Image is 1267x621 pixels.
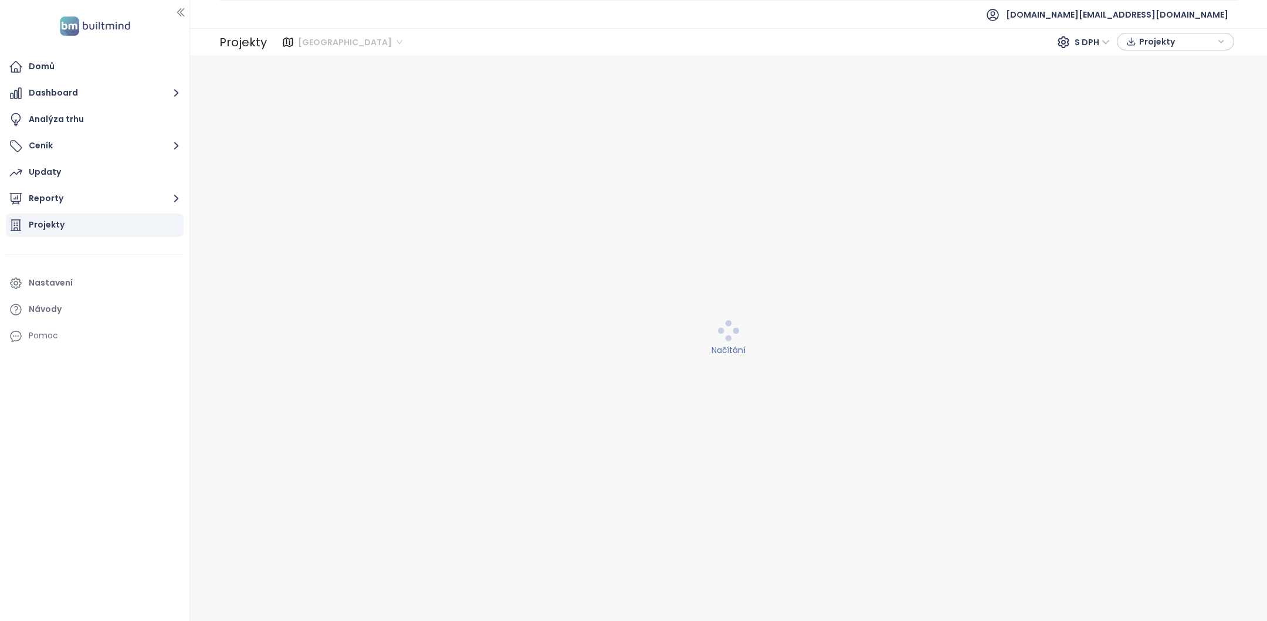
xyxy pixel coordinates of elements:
img: logo [56,14,134,38]
span: Projekty [1139,33,1215,50]
div: Načítání [198,344,1260,357]
div: Updaty [29,165,61,179]
div: Návody [29,302,62,317]
button: Dashboard [6,82,184,105]
a: Analýza trhu [6,108,184,131]
a: Domů [6,55,184,79]
button: Reporty [6,187,184,211]
a: Návody [6,298,184,321]
div: Projekty [219,30,267,54]
div: Projekty [29,218,65,232]
a: Nastavení [6,272,184,295]
a: Projekty [6,213,184,237]
div: Analýza trhu [29,112,84,127]
a: Updaty [6,161,184,184]
div: Pomoc [6,324,184,348]
span: Praha [298,33,402,51]
div: button [1123,33,1228,50]
div: Nastavení [29,276,73,290]
span: [DOMAIN_NAME][EMAIL_ADDRESS][DOMAIN_NAME] [1006,1,1228,29]
span: S DPH [1075,33,1110,51]
div: Pomoc [29,328,58,343]
button: Ceník [6,134,184,158]
div: Domů [29,59,55,74]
